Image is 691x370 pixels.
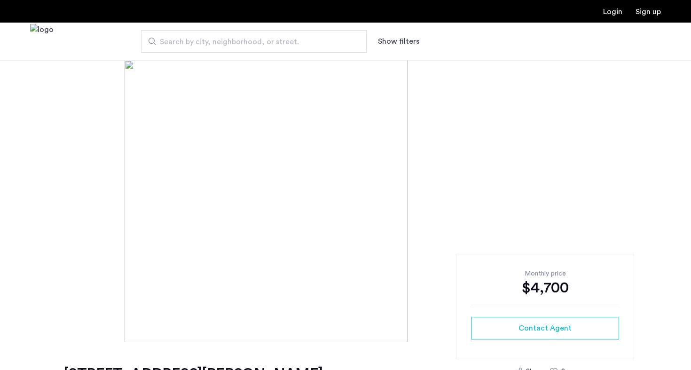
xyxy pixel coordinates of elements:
a: Cazamio Logo [30,24,54,59]
div: Monthly price [471,269,619,278]
img: [object%20Object] [125,60,567,342]
input: Apartment Search [141,30,367,53]
button: button [471,317,619,339]
span: Contact Agent [518,323,572,334]
img: logo [30,24,54,59]
div: $4,700 [471,278,619,297]
span: Search by city, neighborhood, or street. [160,36,340,47]
a: Registration [636,8,661,16]
button: Show or hide filters [378,36,419,47]
a: Login [603,8,622,16]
